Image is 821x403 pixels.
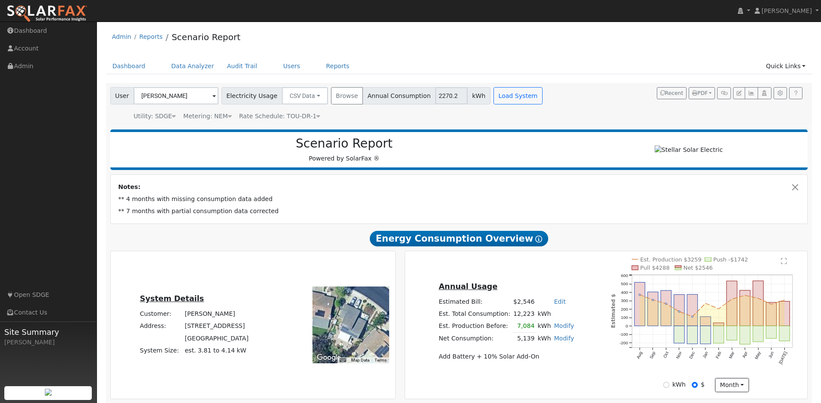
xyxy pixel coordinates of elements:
text: 600 [621,273,628,277]
u: Annual Usage [439,282,497,291]
button: Settings [774,87,787,99]
u: System Details [140,294,204,303]
td: ** 7 months with partial consumption data corrected [117,205,802,217]
strong: Notes: [118,183,140,190]
circle: onclick="" [771,303,773,305]
circle: onclick="" [639,294,641,296]
a: Admin [112,33,131,40]
div: [PERSON_NAME] [4,338,92,347]
text: Apr [742,350,749,359]
rect: onclick="" [780,326,790,341]
text: May [754,351,762,360]
i: Show Help [535,236,542,242]
text: 400 [621,290,628,294]
button: Map Data [351,357,369,363]
td: [STREET_ADDRESS] [183,320,250,332]
rect: onclick="" [753,326,764,342]
span: Electricity Usage [222,87,282,104]
a: Modify [554,322,574,329]
rect: onclick="" [740,326,750,344]
button: Close [791,183,800,192]
div: Metering: NEM [183,112,231,121]
text: Aug [636,351,643,359]
rect: onclick="" [727,326,737,340]
td: Add Battery + 10% Solar Add-On [437,351,575,363]
button: Generate Report Link [717,87,730,99]
a: Dashboard [106,58,152,74]
td: 12,223 [512,308,536,320]
circle: onclick="" [745,294,746,296]
button: month [715,378,749,393]
img: retrieve [45,389,52,396]
button: CSV Data [282,87,328,104]
a: Open this area in Google Maps (opens a new window) [315,352,343,363]
text: 500 [621,281,628,286]
td: kWh [536,320,553,332]
td: System Size: [138,344,183,356]
button: Recent [657,87,687,99]
circle: onclick="" [705,302,707,304]
input: $ [692,382,698,388]
text: Sep [649,350,657,359]
rect: onclick="" [740,290,750,326]
rect: onclick="" [753,281,764,326]
button: Edit User [733,87,745,99]
span: User [110,87,134,104]
text: 100 [621,315,628,320]
text: 200 [621,307,628,312]
text: 300 [621,298,628,303]
img: Google [315,352,343,363]
td: 7,084 [512,320,536,332]
rect: onclick="" [674,294,684,326]
button: Multi-Series Graph [745,87,758,99]
circle: onclick="" [758,297,759,299]
button: Keyboard shortcuts [340,357,346,363]
input: Select a User [134,87,219,104]
rect: onclick="" [714,323,724,326]
span: [PERSON_NAME] [762,7,812,14]
a: Users [277,58,307,74]
a: Modify [554,335,574,342]
text: Mar [728,350,736,359]
text:  [781,257,787,264]
span: Energy Consumption Overview [370,231,548,246]
div: Utility: SDGE [134,112,176,121]
text: Nov [675,351,683,360]
a: Data Analyzer [165,58,221,74]
a: Audit Trail [221,58,264,74]
rect: onclick="" [661,290,671,326]
rect: onclick="" [766,302,777,326]
a: Reports [139,33,162,40]
text: Feb [715,350,722,359]
img: SolarFax [6,5,87,23]
rect: onclick="" [700,317,711,326]
label: $ [701,380,705,389]
text: -200 [620,340,628,345]
a: Reports [320,58,356,74]
a: Scenario Report [172,32,240,42]
text: Jun [768,351,775,359]
text: Oct [662,351,670,359]
h2: Scenario Report [119,136,569,151]
td: kWh [536,308,576,320]
circle: onclick="" [665,303,667,305]
rect: onclick="" [727,281,737,326]
span: est. 3.81 to 4.14 kW [185,347,247,354]
text: -100 [620,332,628,337]
td: Est. Production Before: [437,320,512,332]
td: Customer: [138,308,183,320]
rect: onclick="" [700,326,711,344]
text: Push -$1742 [714,256,749,262]
rect: onclick="" [674,326,684,343]
span: kWh [467,87,490,104]
a: Terms [375,358,387,362]
span: Annual Consumption [362,87,436,104]
span: Alias: None [239,113,321,120]
a: Quick Links [759,58,812,74]
span: Site Summary [4,326,92,338]
rect: onclick="" [780,301,790,326]
span: PDF [692,90,708,96]
circle: onclick="" [652,299,654,301]
input: kWh [663,382,669,388]
text: Dec [689,351,696,360]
